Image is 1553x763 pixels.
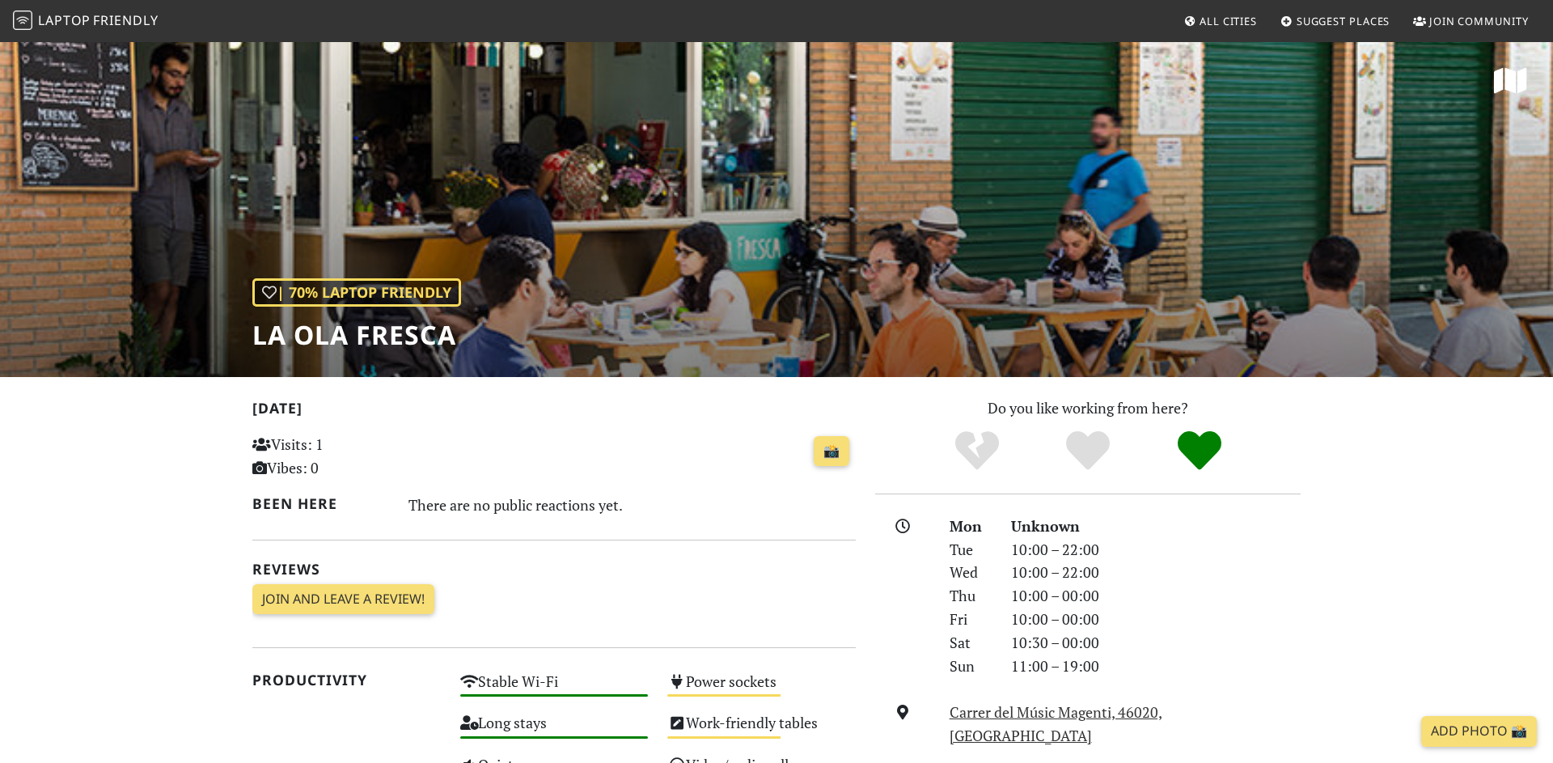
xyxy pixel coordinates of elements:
[252,400,856,423] h2: [DATE]
[252,278,461,307] div: | 70% Laptop Friendly
[1001,515,1310,538] div: Unknown
[38,11,91,29] span: Laptop
[451,710,658,751] div: Long stays
[1144,429,1255,473] div: Definitely!
[940,538,1001,562] div: Tue
[1429,14,1529,28] span: Join Community
[1421,716,1537,747] a: Add Photo 📸
[1177,6,1263,36] a: All Cities
[252,495,389,512] h2: Been here
[940,655,1001,678] div: Sun
[252,672,441,689] h2: Productivity
[940,608,1001,631] div: Fri
[408,492,857,518] div: There are no public reactions yet.
[1001,538,1310,562] div: 10:00 – 22:00
[252,433,441,480] p: Visits: 1 Vibes: 0
[658,710,865,751] div: Work-friendly tables
[1407,6,1535,36] a: Join Community
[1001,584,1310,608] div: 10:00 – 00:00
[1001,655,1310,678] div: 11:00 – 19:00
[1297,14,1390,28] span: Suggest Places
[13,11,32,30] img: LaptopFriendly
[1001,608,1310,631] div: 10:00 – 00:00
[940,561,1001,584] div: Wed
[940,631,1001,655] div: Sat
[252,320,461,350] h1: La Ola Fresca
[93,11,158,29] span: Friendly
[1001,561,1310,584] div: 10:00 – 22:00
[13,7,159,36] a: LaptopFriendly LaptopFriendly
[252,561,856,578] h2: Reviews
[1274,6,1397,36] a: Suggest Places
[814,436,849,467] a: 📸
[875,396,1301,420] p: Do you like working from here?
[451,668,658,710] div: Stable Wi-Fi
[921,429,1033,473] div: No
[940,515,1001,538] div: Mon
[940,584,1001,608] div: Thu
[658,668,865,710] div: Power sockets
[252,584,434,615] a: Join and leave a review!
[1032,429,1144,473] div: Yes
[1200,14,1257,28] span: All Cities
[1001,631,1310,655] div: 10:30 – 00:00
[950,702,1162,745] a: Carrer del Músic Magenti, 46020, [GEOGRAPHIC_DATA]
